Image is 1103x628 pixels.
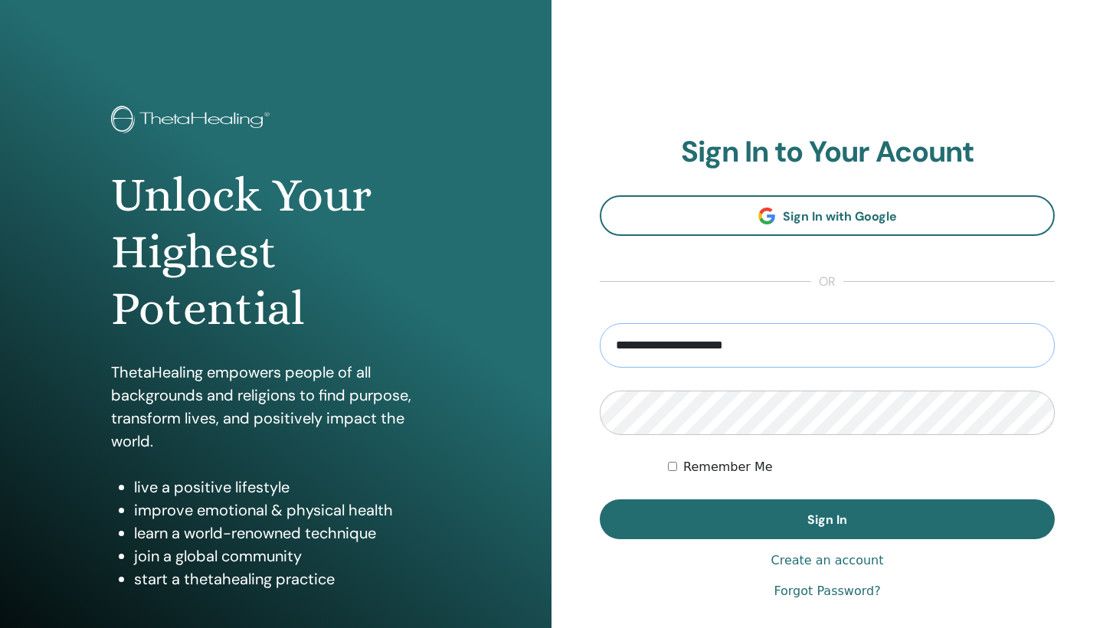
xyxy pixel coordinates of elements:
[111,167,440,338] h1: Unlock Your Highest Potential
[600,195,1055,236] a: Sign In with Google
[600,135,1055,170] h2: Sign In to Your Acount
[807,512,847,528] span: Sign In
[134,476,440,499] li: live a positive lifestyle
[134,545,440,567] li: join a global community
[668,458,1055,476] div: Keep me authenticated indefinitely or until I manually logout
[783,208,897,224] span: Sign In with Google
[111,361,440,453] p: ThetaHealing empowers people of all backgrounds and religions to find purpose, transform lives, a...
[134,567,440,590] li: start a thetahealing practice
[600,499,1055,539] button: Sign In
[134,499,440,522] li: improve emotional & physical health
[811,273,843,291] span: or
[134,522,440,545] li: learn a world-renowned technique
[683,458,773,476] label: Remember Me
[771,551,883,570] a: Create an account
[774,582,880,600] a: Forgot Password?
